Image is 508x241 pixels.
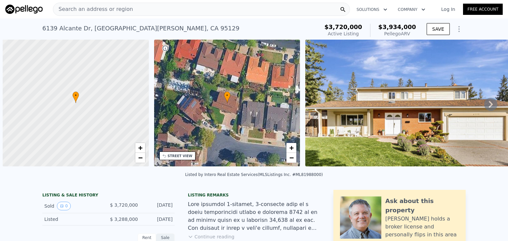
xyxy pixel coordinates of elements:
[393,4,431,16] button: Company
[324,23,362,30] span: $3,720,000
[143,202,173,210] div: [DATE]
[452,22,466,36] button: Show Options
[224,91,231,103] div: •
[5,5,43,14] img: Pellego
[188,200,320,232] div: Lore ipsumdol 1-sitamet, 3-consecte adip el s doeiu temporincidi utlabo e dolorema 8742 al en ad ...
[378,30,416,37] div: Pellego ARV
[110,202,138,208] span: $ 3,720,000
[378,23,416,30] span: $3,934,000
[224,92,231,98] span: •
[72,91,79,103] div: •
[289,144,294,152] span: +
[351,4,393,16] button: Solutions
[328,31,359,36] span: Active Listing
[135,153,145,163] a: Zoom out
[110,217,138,222] span: $ 3,288,000
[385,215,459,239] div: [PERSON_NAME] holds a broker license and personally flips in this area
[44,216,103,223] div: Listed
[72,92,79,98] span: •
[286,153,296,163] a: Zoom out
[44,202,103,210] div: Sold
[138,144,142,152] span: +
[433,6,463,13] a: Log In
[143,216,173,223] div: [DATE]
[168,154,192,158] div: STREET VIEW
[135,143,145,153] a: Zoom in
[42,24,239,33] div: 6139 Alcante Dr , [GEOGRAPHIC_DATA][PERSON_NAME] , CA 95129
[53,5,133,13] span: Search an address or region
[185,172,323,177] div: Listed by Intero Real Estate Services (MLSListings Inc. #ML81988000)
[188,233,234,240] button: Continue reading
[289,154,294,162] span: −
[286,143,296,153] a: Zoom in
[42,192,175,199] div: LISTING & SALE HISTORY
[463,4,503,15] a: Free Account
[138,154,142,162] span: −
[385,196,459,215] div: Ask about this property
[427,23,450,35] button: SAVE
[188,192,320,198] div: Listing remarks
[57,202,71,210] button: View historical data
